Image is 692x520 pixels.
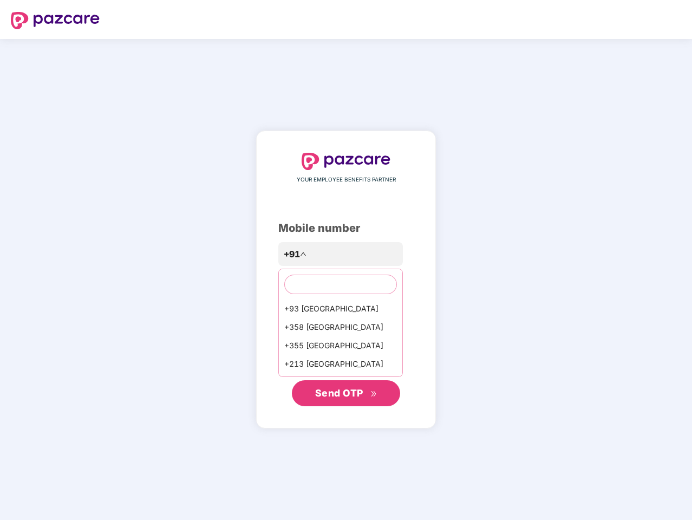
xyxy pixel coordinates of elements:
span: YOUR EMPLOYEE BENEFITS PARTNER [297,175,396,184]
img: logo [11,12,100,29]
img: logo [302,153,390,170]
span: double-right [370,391,377,398]
div: +213 [GEOGRAPHIC_DATA] [279,355,402,373]
button: Send OTPdouble-right [292,380,400,406]
div: +358 [GEOGRAPHIC_DATA] [279,318,402,336]
span: +91 [284,248,300,261]
span: up [300,251,306,257]
div: +93 [GEOGRAPHIC_DATA] [279,300,402,318]
div: Mobile number [278,220,414,237]
span: Send OTP [315,387,363,399]
div: +1684 AmericanSamoa [279,373,402,392]
div: +355 [GEOGRAPHIC_DATA] [279,336,402,355]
